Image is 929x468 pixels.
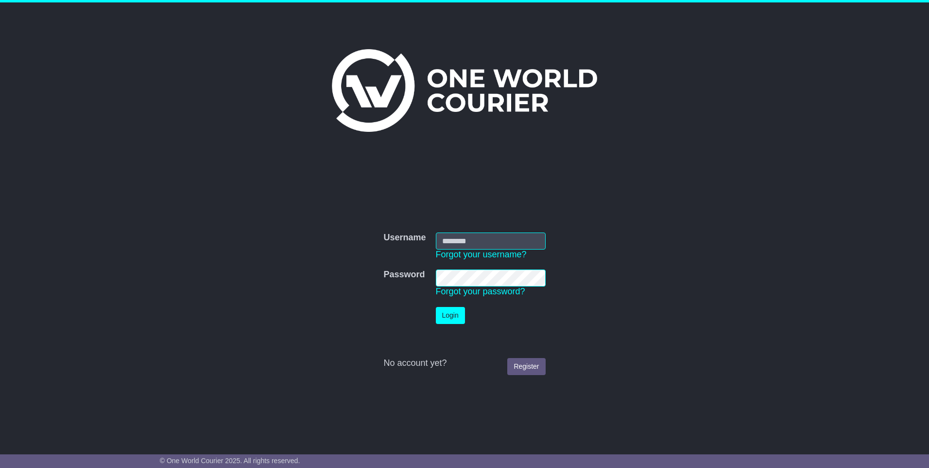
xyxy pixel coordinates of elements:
label: Username [383,233,426,243]
div: No account yet? [383,358,545,369]
label: Password [383,270,425,280]
span: © One World Courier 2025. All rights reserved. [160,457,300,465]
img: One World [332,49,597,132]
a: Forgot your username? [436,250,527,259]
a: Register [507,358,545,375]
button: Login [436,307,465,324]
a: Forgot your password? [436,287,525,296]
